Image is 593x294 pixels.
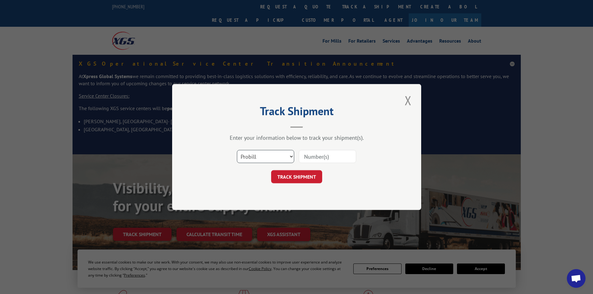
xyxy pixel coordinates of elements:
div: Enter your information below to track your shipment(s). [203,134,390,141]
input: Number(s) [299,150,356,163]
button: Close modal [403,92,413,109]
a: Open chat [567,269,586,288]
h2: Track Shipment [203,107,390,119]
button: TRACK SHIPMENT [271,170,322,183]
